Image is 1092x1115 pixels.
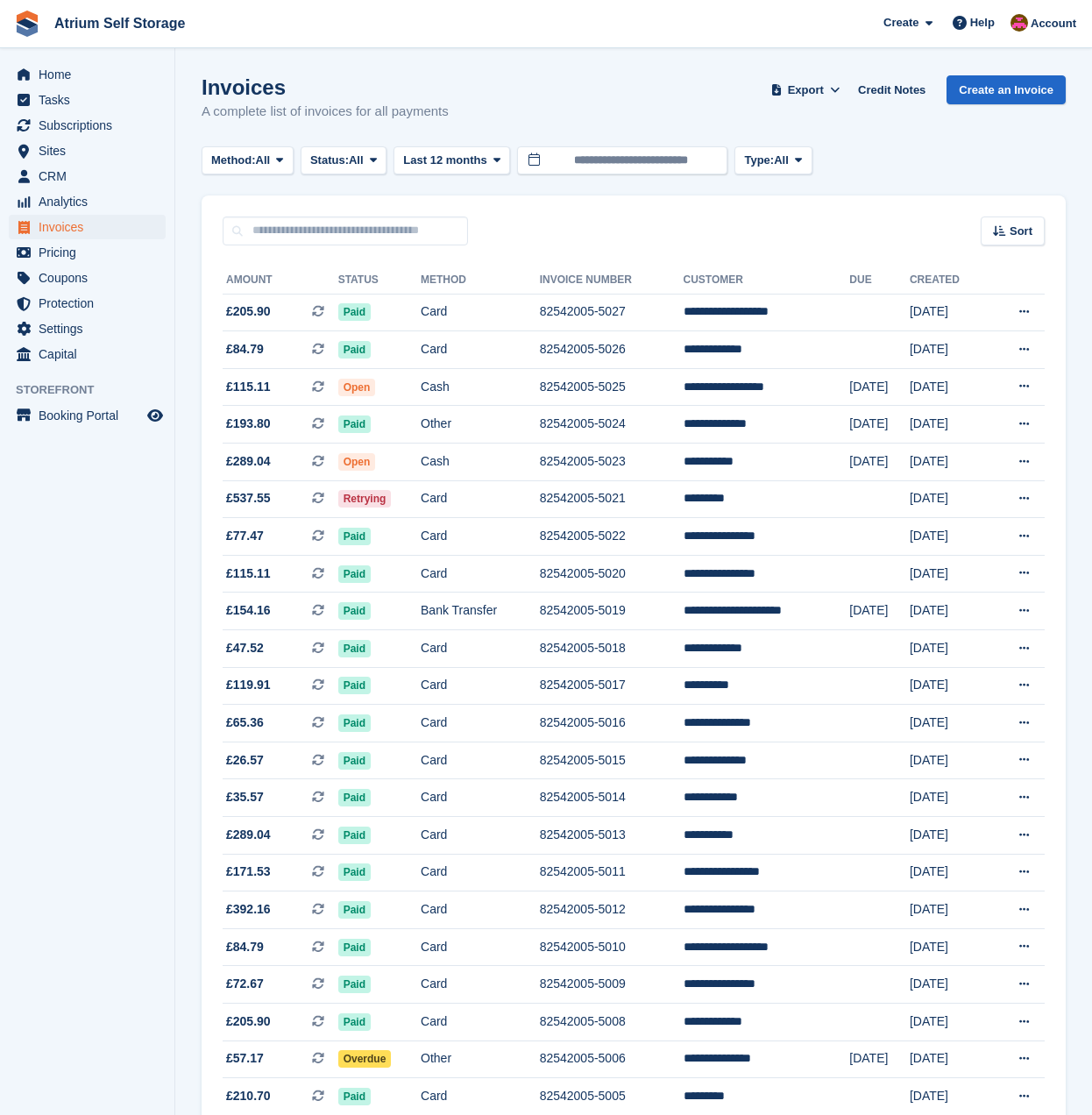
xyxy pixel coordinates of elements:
[540,593,684,630] td: 82542005-5019
[421,779,540,817] td: Card
[338,752,371,770] span: Paid
[338,714,371,732] span: Paid
[39,113,144,138] span: Subscriptions
[9,342,166,366] a: menu
[421,593,540,630] td: Bank Transfer
[851,75,932,104] a: Credit Notes
[223,266,338,295] th: Amount
[421,368,540,406] td: Cash
[910,966,988,1004] td: [DATE]
[540,630,684,668] td: 82542005-5018
[338,1013,371,1031] span: Paid
[338,490,392,508] span: Retrying
[540,406,684,444] td: 82542005-5024
[421,266,540,295] th: Method
[226,302,271,321] span: £205.90
[39,266,144,290] span: Coupons
[849,1040,910,1078] td: [DATE]
[849,406,910,444] td: [DATE]
[226,415,271,433] span: £193.80
[910,779,988,817] td: [DATE]
[9,138,166,163] a: menu
[540,331,684,369] td: 82542005-5026
[910,667,988,705] td: [DATE]
[226,601,271,620] span: £154.16
[910,593,988,630] td: [DATE]
[910,368,988,406] td: [DATE]
[774,152,789,169] span: All
[910,331,988,369] td: [DATE]
[9,113,166,138] a: menu
[39,215,144,239] span: Invoices
[421,928,540,966] td: Card
[338,565,371,583] span: Paid
[338,303,371,321] span: Paid
[338,453,376,471] span: Open
[349,152,364,169] span: All
[301,146,386,175] button: Status: All
[226,751,264,770] span: £26.57
[910,480,988,518] td: [DATE]
[540,1040,684,1078] td: 82542005-5006
[1031,15,1076,32] span: Account
[910,1003,988,1040] td: [DATE]
[910,630,988,668] td: [DATE]
[403,152,486,169] span: Last 12 months
[39,291,144,316] span: Protection
[421,854,540,891] td: Card
[910,928,988,966] td: [DATE]
[338,1088,371,1105] span: Paid
[39,342,144,366] span: Capital
[226,938,264,956] span: £84.79
[338,789,371,806] span: Paid
[338,528,371,545] span: Paid
[39,164,144,188] span: CRM
[788,82,824,99] span: Export
[910,742,988,779] td: [DATE]
[226,826,271,844] span: £289.04
[39,189,144,214] span: Analytics
[421,331,540,369] td: Card
[226,340,264,359] span: £84.79
[338,602,371,620] span: Paid
[421,742,540,779] td: Card
[910,854,988,891] td: [DATE]
[540,966,684,1004] td: 82542005-5009
[9,266,166,290] a: menu
[338,827,371,844] span: Paid
[684,266,850,295] th: Customer
[910,1040,988,1078] td: [DATE]
[910,294,988,331] td: [DATE]
[338,379,376,396] span: Open
[39,88,144,112] span: Tasks
[226,714,264,732] span: £65.36
[910,891,988,929] td: [DATE]
[849,368,910,406] td: [DATE]
[421,705,540,742] td: Card
[540,928,684,966] td: 82542005-5010
[338,640,371,657] span: Paid
[540,854,684,891] td: 82542005-5011
[338,266,421,295] th: Status
[421,966,540,1004] td: Card
[226,378,271,396] span: £115.11
[421,555,540,593] td: Card
[849,266,910,295] th: Due
[310,152,349,169] span: Status:
[226,676,271,694] span: £119.91
[226,1087,271,1105] span: £210.70
[226,489,271,508] span: £537.55
[338,939,371,956] span: Paid
[9,62,166,87] a: menu
[744,152,774,169] span: Type:
[849,593,910,630] td: [DATE]
[540,368,684,406] td: 82542005-5025
[226,975,264,993] span: £72.67
[394,146,510,175] button: Last 12 months
[9,88,166,112] a: menu
[734,146,812,175] button: Type: All
[540,444,684,481] td: 82542005-5023
[39,138,144,163] span: Sites
[39,240,144,265] span: Pricing
[338,341,371,359] span: Paid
